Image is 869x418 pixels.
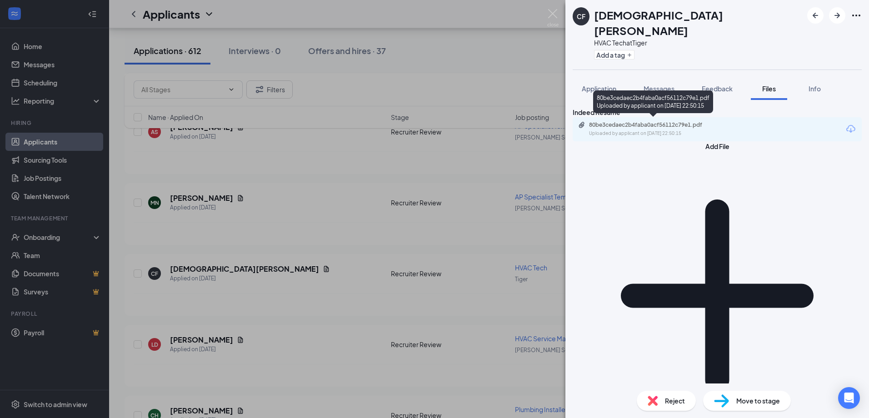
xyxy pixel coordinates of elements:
[809,85,821,93] span: Info
[810,10,821,21] svg: ArrowLeftNew
[589,130,725,137] div: Uploaded by applicant on [DATE] 22:50:15
[578,121,585,129] svg: Paperclip
[838,387,860,409] div: Open Intercom Messenger
[807,7,824,24] button: ArrowLeftNew
[577,12,585,21] div: CF
[589,121,716,129] div: 80be3cedaec2b4faba0acf56112c79e1.pdf
[851,10,862,21] svg: Ellipses
[832,10,843,21] svg: ArrowRight
[845,124,856,134] svg: Download
[573,107,862,117] div: Indeed Resume
[736,396,780,406] span: Move to stage
[593,90,713,113] div: 80be3cedaec2b4faba0acf56112c79e1.pdf Uploaded by applicant on [DATE] 22:50:15
[702,85,733,93] span: Feedback
[665,396,685,406] span: Reject
[627,52,632,58] svg: Plus
[594,50,634,60] button: PlusAdd a tag
[829,7,845,24] button: ArrowRight
[644,85,674,93] span: Messages
[594,7,803,38] h1: [DEMOGRAPHIC_DATA][PERSON_NAME]
[594,38,803,47] div: HVAC Tech at Tiger
[582,85,616,93] span: Application
[762,85,776,93] span: Files
[578,121,725,137] a: Paperclip80be3cedaec2b4faba0acf56112c79e1.pdfUploaded by applicant on [DATE] 22:50:15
